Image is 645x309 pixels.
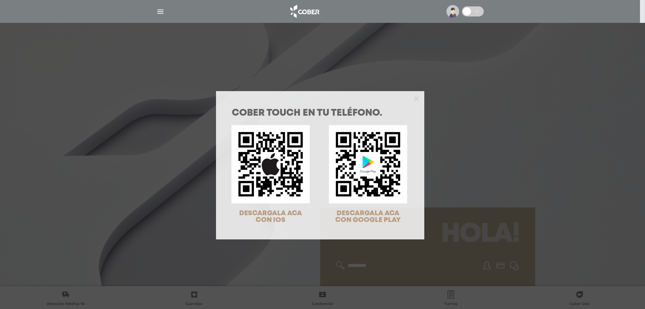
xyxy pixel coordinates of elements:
[329,125,407,203] img: qr-code
[231,125,310,203] img: qr-code
[414,95,419,101] button: Close
[239,210,302,223] span: DESCARGALA ACA CON IOS
[232,109,408,118] h1: COBER TOUCH en tu teléfono.
[335,210,401,223] span: DESCARGALA ACA CON GOOGLE PLAY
